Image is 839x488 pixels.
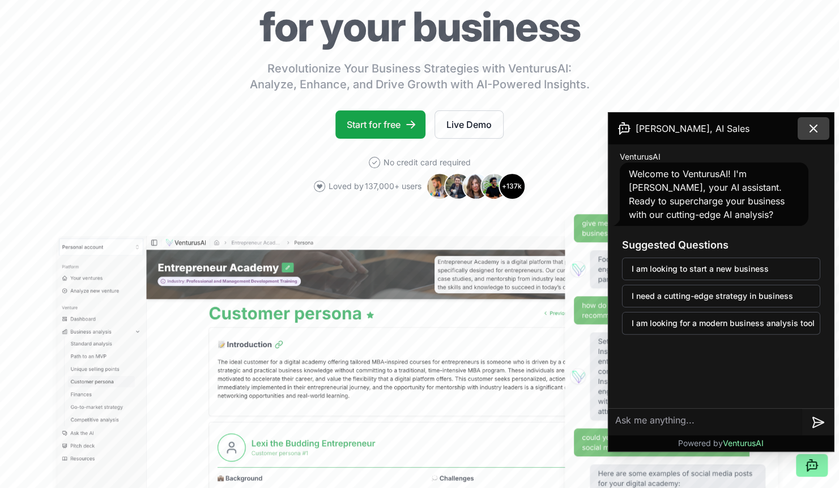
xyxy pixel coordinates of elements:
[723,438,764,448] span: VenturusAI
[426,173,453,200] img: Avatar 1
[678,438,764,449] p: Powered by
[629,168,785,220] span: Welcome to VenturusAI! I'm [PERSON_NAME], your AI assistant. Ready to supercharge your business w...
[480,173,508,200] img: Avatar 4
[620,151,661,162] span: VenturusAI
[335,110,425,139] a: Start for free
[622,258,820,280] button: I am looking to start a new business
[622,237,820,253] h3: Suggested Questions
[435,110,504,139] a: Live Demo
[444,173,471,200] img: Avatar 2
[622,285,820,307] button: I need a cutting-edge strategy in business
[462,173,489,200] img: Avatar 3
[636,122,749,135] span: [PERSON_NAME], AI Sales
[622,312,820,335] button: I am looking for a modern business analysis tool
